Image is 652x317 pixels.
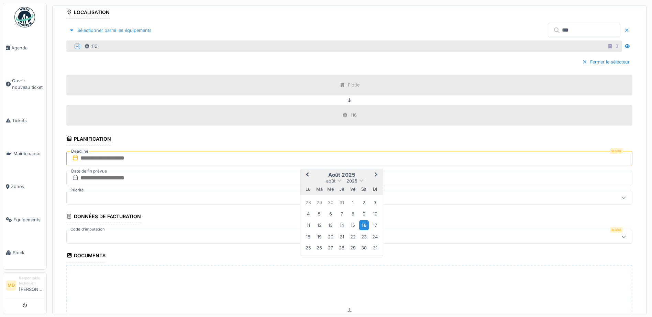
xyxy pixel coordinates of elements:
a: Agenda [3,31,46,64]
div: Localisation [66,7,110,19]
div: 116 [351,112,357,118]
div: Flotte [348,82,360,88]
div: Choose lundi 11 août 2025 [303,221,313,230]
div: Choose lundi 18 août 2025 [303,232,313,242]
div: mardi [315,185,324,194]
div: Choose jeudi 28 août 2025 [337,243,346,253]
label: Deadline [70,148,89,155]
li: [PERSON_NAME] [19,275,44,295]
a: Stock [3,236,46,269]
div: Documents [66,250,106,262]
div: Choose samedi 23 août 2025 [359,232,368,242]
div: Choose mardi 19 août 2025 [315,232,324,242]
div: Choose samedi 9 août 2025 [359,209,368,219]
div: Choose dimanche 31 août 2025 [371,243,380,253]
div: Sélectionner parmi les équipements [66,26,154,35]
div: vendredi [348,185,357,194]
div: Choose lundi 25 août 2025 [303,243,313,253]
div: lundi [303,185,313,194]
div: Fermer le sélecteur [579,57,632,67]
div: Choose vendredi 15 août 2025 [348,221,357,230]
div: Choose jeudi 31 juillet 2025 [337,198,346,207]
label: Date de fin prévue [70,167,108,175]
span: août [326,178,335,184]
span: Stock [13,249,44,256]
div: Choose vendredi 1 août 2025 [348,198,357,207]
div: dimanche [371,185,380,194]
li: MD [6,280,16,291]
span: Tickets [12,117,44,124]
div: Choose mardi 26 août 2025 [315,243,324,253]
label: Code d'imputation [69,226,106,232]
div: Choose samedi 30 août 2025 [359,243,368,253]
a: Zones [3,170,46,203]
label: Priorité [69,187,85,193]
span: Maintenance [13,150,44,157]
div: Choose mercredi 30 juillet 2025 [326,198,335,207]
div: Choose vendredi 22 août 2025 [348,232,357,242]
img: Badge_color-CXgf-gQk.svg [14,7,35,27]
div: Choose mercredi 20 août 2025 [326,232,335,242]
div: Month août, 2025 [302,197,380,254]
div: Responsable technicien [19,275,44,286]
div: mercredi [326,185,335,194]
span: Zones [11,183,44,190]
div: Choose mardi 29 juillet 2025 [315,198,324,207]
div: Choose mardi 12 août 2025 [315,221,324,230]
a: MD Responsable technicien[PERSON_NAME] [6,275,44,297]
span: 2025 [346,178,357,184]
div: Choose mardi 5 août 2025 [315,209,324,219]
div: jeudi [337,185,346,194]
span: Agenda [11,45,44,51]
div: Données de facturation [66,211,141,223]
div: Choose lundi 28 juillet 2025 [303,198,313,207]
h2: août 2025 [300,172,383,178]
span: Équipements [13,216,44,223]
div: Choose dimanche 24 août 2025 [371,232,380,242]
div: Requis [610,227,623,233]
div: Choose jeudi 21 août 2025 [337,232,346,242]
div: Choose lundi 4 août 2025 [303,209,313,219]
div: Choose samedi 2 août 2025 [359,198,368,207]
div: Requis [610,148,623,154]
button: Previous Month [301,170,312,181]
a: Maintenance [3,137,46,170]
div: samedi [359,185,368,194]
div: Choose dimanche 3 août 2025 [371,198,380,207]
div: Choose dimanche 10 août 2025 [371,209,380,219]
div: Choose mercredi 27 août 2025 [326,243,335,253]
a: Ouvrir nouveau ticket [3,64,46,104]
div: 116 [84,43,97,49]
div: Choose samedi 16 août 2025 [359,220,368,230]
div: Choose vendredi 29 août 2025 [348,243,357,253]
a: Tickets [3,104,46,137]
div: 3 [616,43,618,49]
div: Choose mercredi 13 août 2025 [326,221,335,230]
button: Next Month [371,170,382,181]
div: Planification [66,134,111,145]
a: Équipements [3,203,46,236]
span: Ouvrir nouveau ticket [12,78,44,91]
div: Choose mercredi 6 août 2025 [326,209,335,219]
div: Choose dimanche 17 août 2025 [371,221,380,230]
div: Choose jeudi 14 août 2025 [337,221,346,230]
div: Choose jeudi 7 août 2025 [337,209,346,219]
div: Choose vendredi 8 août 2025 [348,209,357,219]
